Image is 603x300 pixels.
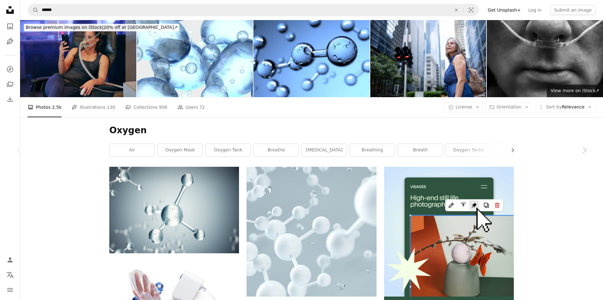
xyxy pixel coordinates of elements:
[524,5,545,15] a: Log in
[398,144,443,156] a: breath
[26,25,177,30] span: 20% off at [GEOGRAPHIC_DATA] ↗
[487,20,603,97] img: dramatic looking shot of sick man with oxygen goggles
[4,284,16,296] button: Menu
[253,20,370,97] img: H2 Hydrogen Molecule Fuel Cell Element
[464,4,479,16] button: Visual search
[445,102,483,112] button: License
[551,88,599,93] span: View more on iStock ↗
[546,104,584,110] span: Relevance
[547,85,603,97] a: View more on iStock↗
[350,144,395,156] a: breathing
[26,25,103,30] span: Browse premium images on iStock |
[494,144,539,156] a: bubbles
[199,104,205,111] span: 72
[109,167,239,253] img: 3D illustration molecules. Atoms bacgkround. Medical background for banner or flyer. Molecular st...
[4,63,16,76] a: Explore
[247,229,376,234] a: water droplets on a surface
[486,102,532,112] button: Orientation
[28,4,479,16] form: Find visuals sitewide
[206,144,251,156] a: oxygen tank
[4,35,16,48] a: Illustrations
[4,78,16,91] a: Collections
[20,20,136,97] img: Woman Using Metabolic Oxygen Trainer in a Biohacking Facility
[484,5,524,15] a: Get Unsplash+
[456,104,472,109] span: License
[158,144,203,156] a: oxygen mask
[507,144,514,156] button: scroll list to the right
[125,97,167,117] a: Collections 956
[550,5,595,15] button: Submit an image
[159,104,167,111] span: 956
[247,167,376,296] img: water droplets on a surface
[137,20,253,97] img: Water drop floating in the air liquid mass shapeless 3d illustration liquid
[72,97,115,117] a: Illustrations 130
[535,102,595,112] button: Sort byRelevance
[109,207,239,213] a: 3D illustration molecules. Atoms bacgkround. Medical background for banner or flyer. Molecular st...
[109,125,514,136] h1: Oxygen
[546,104,562,109] span: Sort by
[302,144,347,156] a: [MEDICAL_DATA]
[4,254,16,266] a: Log in / Sign up
[4,93,16,106] a: Download History
[370,20,486,97] img: Elderly woman exploring urban cityscape, feeling adventurous and inspired.
[446,144,491,156] a: oxygen tanks
[497,104,521,109] span: Orientation
[4,20,16,33] a: Photos
[449,4,463,16] button: Clear
[20,20,183,35] a: Browse premium images on iStock|20% off at [GEOGRAPHIC_DATA]↗
[4,269,16,281] button: Language
[384,167,514,296] img: file-1723602894256-972c108553a7image
[565,120,603,180] a: Next
[110,144,155,156] a: air
[177,97,205,117] a: Users 72
[254,144,299,156] a: breathe
[28,4,39,16] button: Search Unsplash
[107,104,116,111] span: 130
